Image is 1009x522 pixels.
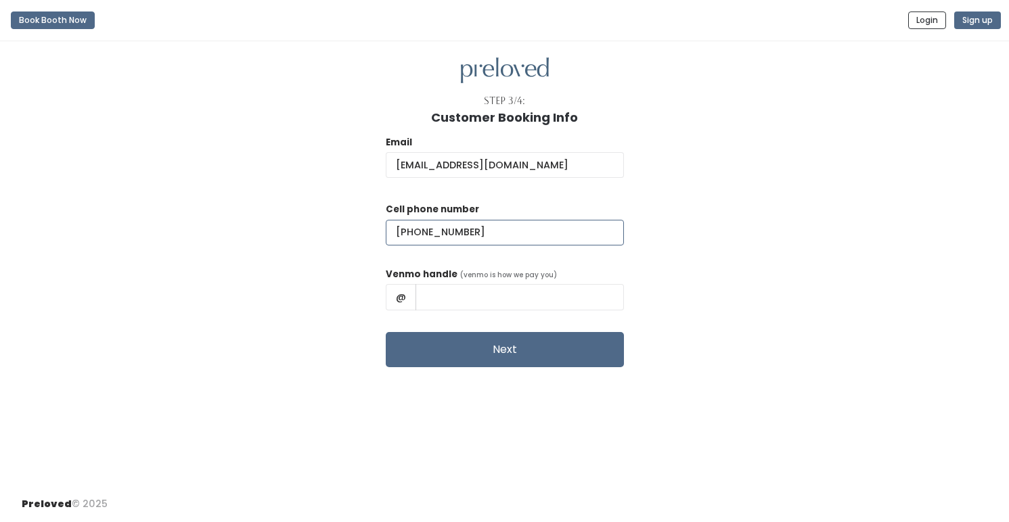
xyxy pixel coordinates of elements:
[22,486,108,511] div: © 2025
[954,11,1001,29] button: Sign up
[908,11,946,29] button: Login
[386,220,624,245] input: (___) ___-____
[461,57,549,84] img: preloved logo
[431,111,578,124] h1: Customer Booking Info
[386,203,479,216] label: Cell phone number
[386,152,624,178] input: @ .
[484,94,525,108] div: Step 3/4:
[460,270,557,280] span: (venmo is how we pay you)
[11,5,95,35] a: Book Booth Now
[22,497,72,511] span: Preloved
[386,332,624,367] button: Next
[11,11,95,29] button: Book Booth Now
[386,268,457,281] label: Venmo handle
[386,136,412,149] label: Email
[386,284,416,310] span: @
